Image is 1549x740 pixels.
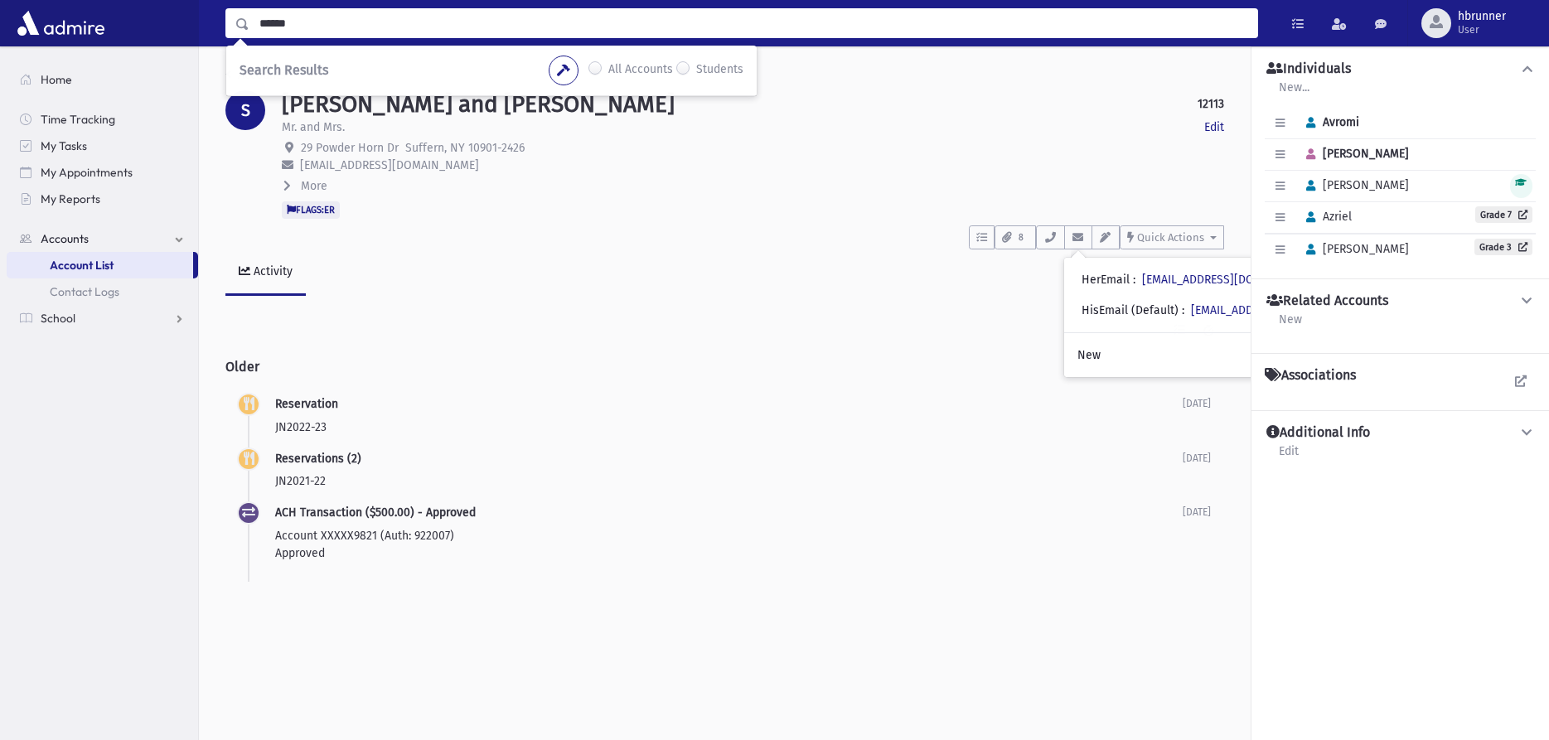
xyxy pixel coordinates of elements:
[1265,293,1536,310] button: Related Accounts
[249,8,1257,38] input: Search
[275,544,1183,562] p: Approved
[225,249,306,296] a: Activity
[1182,303,1184,317] span: :
[405,141,525,155] span: Suffern, NY 10901-2426
[1458,23,1506,36] span: User
[1137,231,1204,244] span: Quick Actions
[1082,302,1370,319] div: HisEmail (Default)
[1014,230,1029,245] span: 8
[41,138,87,153] span: My Tasks
[1183,506,1211,518] span: [DATE]
[7,66,198,93] a: Home
[7,106,198,133] a: Time Tracking
[1475,206,1532,223] a: Grade 7
[1266,424,1370,442] h4: Additional Info
[13,7,109,40] img: AdmirePro
[50,284,119,299] span: Contact Logs
[275,418,1183,436] p: JN2022-23
[225,66,286,90] nav: breadcrumb
[1265,424,1536,442] button: Additional Info
[50,258,114,273] span: Account List
[275,472,1183,490] p: JN2021-22
[250,264,293,278] div: Activity
[1191,303,1370,317] a: [EMAIL_ADDRESS][DOMAIN_NAME]
[7,305,198,331] a: School
[300,158,479,172] span: [EMAIL_ADDRESS][DOMAIN_NAME]
[41,231,89,246] span: Accounts
[1265,60,1536,78] button: Individuals
[696,60,743,80] label: Students
[275,527,1183,544] p: Account XXXXX9821 (Auth: 922007)
[282,177,329,195] button: More
[995,225,1036,249] button: 8
[275,505,476,520] span: ACH Transaction ($500.00) - Approved
[225,68,286,82] a: Accounts
[41,191,100,206] span: My Reports
[282,201,340,218] span: FLAGS:ER
[301,141,399,155] span: 29 Powder Horn Dr
[1183,452,1211,464] span: [DATE]
[1142,273,1321,287] a: [EMAIL_ADDRESS][DOMAIN_NAME]
[7,252,193,278] a: Account List
[1082,271,1321,288] div: HerEmail
[1299,115,1359,129] span: Avromi
[282,90,675,118] h1: [PERSON_NAME] and [PERSON_NAME]
[41,72,72,87] span: Home
[41,165,133,180] span: My Appointments
[7,133,198,159] a: My Tasks
[1183,398,1211,409] span: [DATE]
[7,225,198,252] a: Accounts
[7,278,198,305] a: Contact Logs
[1299,210,1352,224] span: Azriel
[7,186,198,212] a: My Reports
[1266,60,1351,78] h4: Individuals
[41,311,75,326] span: School
[1458,10,1506,23] span: hbrunner
[225,346,1224,388] h2: Older
[1204,118,1224,136] a: Edit
[240,62,328,78] span: Search Results
[275,452,361,466] span: Reservations (2)
[1299,147,1409,161] span: [PERSON_NAME]
[1474,239,1532,255] a: Grade 3
[1278,442,1300,472] a: Edit
[7,159,198,186] a: My Appointments
[1278,78,1310,108] a: New...
[1299,178,1409,192] span: [PERSON_NAME]
[1198,95,1224,113] strong: 12113
[41,112,115,127] span: Time Tracking
[1299,242,1409,256] span: [PERSON_NAME]
[225,90,265,130] div: S
[608,60,673,80] label: All Accounts
[282,118,345,136] p: Mr. and Mrs.
[1278,310,1303,340] a: New
[1120,225,1224,249] button: Quick Actions
[1266,293,1388,310] h4: Related Accounts
[1265,367,1356,384] h4: Associations
[1133,273,1135,287] span: :
[301,179,327,193] span: More
[275,397,338,411] span: Reservation
[1064,340,1383,370] a: New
